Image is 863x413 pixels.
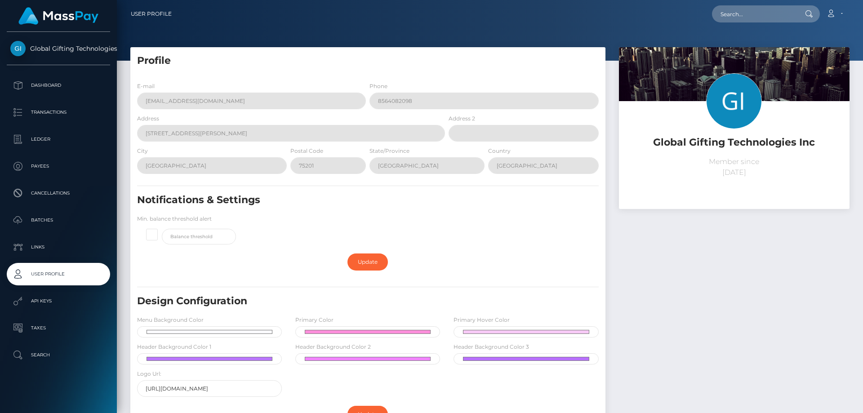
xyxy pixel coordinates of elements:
[10,187,107,200] p: Cancellations
[10,294,107,308] p: API Keys
[10,41,26,56] img: Global Gifting Technologies Inc
[454,316,510,324] label: Primary Hover Color
[137,82,155,90] label: E-mail
[137,294,525,308] h5: Design Configuration
[7,128,110,151] a: Ledger
[347,253,388,271] a: Update
[137,370,161,378] label: Logo Url:
[290,147,323,155] label: Postal Code
[10,106,107,119] p: Transactions
[449,115,475,123] label: Address 2
[137,147,148,155] label: City
[7,290,110,312] a: API Keys
[131,4,172,23] a: User Profile
[10,240,107,254] p: Links
[137,193,525,207] h5: Notifications & Settings
[10,160,107,173] p: Payees
[619,47,850,201] img: ...
[10,133,107,146] p: Ledger
[10,267,107,281] p: User Profile
[10,348,107,362] p: Search
[295,316,334,324] label: Primary Color
[7,182,110,204] a: Cancellations
[137,115,159,123] label: Address
[7,209,110,231] a: Batches
[18,7,98,25] img: MassPay Logo
[626,136,843,150] h5: Global Gifting Technologies Inc
[7,44,110,53] span: Global Gifting Technologies Inc
[626,156,843,178] p: Member since [DATE]
[488,147,511,155] label: Country
[7,74,110,97] a: Dashboard
[7,155,110,178] a: Payees
[369,82,387,90] label: Phone
[7,344,110,366] a: Search
[137,343,211,351] label: Header Background Color 1
[10,79,107,92] p: Dashboard
[7,101,110,124] a: Transactions
[7,263,110,285] a: User Profile
[454,343,529,351] label: Header Background Color 3
[10,213,107,227] p: Batches
[369,147,409,155] label: State/Province
[712,5,796,22] input: Search...
[295,343,371,351] label: Header Background Color 2
[10,321,107,335] p: Taxes
[7,317,110,339] a: Taxes
[7,236,110,258] a: Links
[137,215,212,223] label: Min. balance threshold alert
[137,54,599,68] h5: Profile
[137,316,204,324] label: Menu Background Color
